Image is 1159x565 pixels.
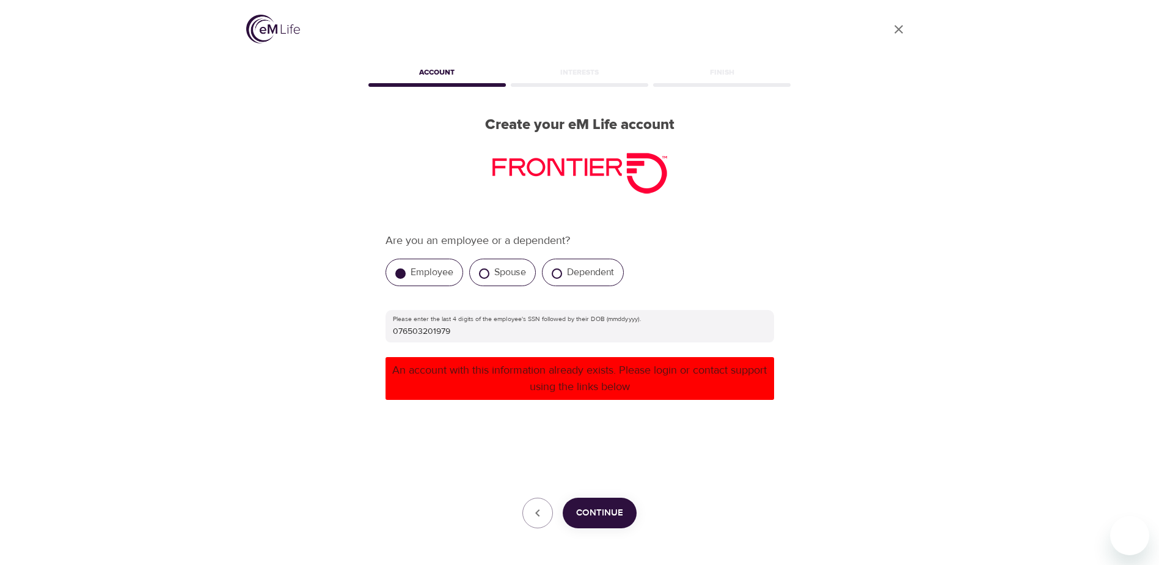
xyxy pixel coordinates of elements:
iframe: Button to launch messaging window [1110,516,1149,555]
label: Employee [411,266,453,278]
img: Frontier_SecondaryLogo_Small_RGB_Red_291x81%20%281%29%20%28002%29.png [491,149,668,198]
h2: Create your eM Life account [366,116,794,134]
button: Continue [563,498,637,528]
label: Dependent [567,266,614,278]
span: Continue [576,505,623,521]
p: An account with this information already exists. Please login or contact support using the links ... [390,362,769,395]
a: close [884,15,913,44]
label: Spouse [494,266,526,278]
img: logo [246,15,300,43]
p: Are you an employee or a dependent? [386,232,774,249]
